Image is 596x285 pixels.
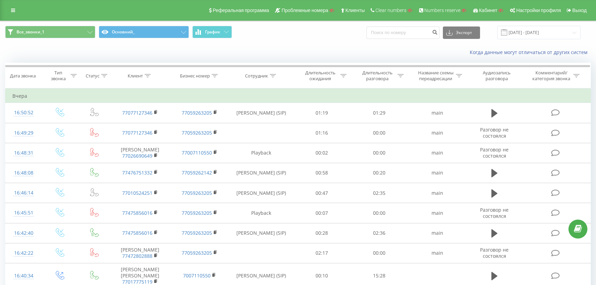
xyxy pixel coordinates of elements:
a: 77077127346 [122,109,152,116]
div: Сотрудник [245,73,268,79]
div: Статус [86,73,99,79]
div: Аудиозапись разговора [475,70,519,82]
button: Все_звонки_1 [5,26,95,38]
td: main [408,163,467,183]
td: main [408,143,467,163]
span: Разговор не состоялся [480,246,509,259]
a: 77059263205 [182,109,212,116]
td: 00:00 [351,143,408,163]
td: 01:16 [293,123,350,143]
button: Экспорт [443,27,480,39]
span: Реферальная программа [213,8,269,13]
td: 02:36 [351,223,408,243]
a: 77007110550 [182,149,212,156]
div: 16:42:22 [12,246,35,260]
a: 77476751332 [122,169,152,176]
a: Когда данные могут отличаться от других систем [470,49,591,55]
span: Клиенты [345,8,365,13]
td: [PERSON_NAME] (SIP) [229,223,293,243]
td: main [408,103,467,123]
td: 00:00 [351,243,408,263]
td: main [408,223,467,243]
span: Выход [572,8,587,13]
div: 16:48:08 [12,166,35,180]
a: 77059263205 [182,210,212,216]
button: Основний_ [99,26,189,38]
td: 02:17 [293,243,350,263]
td: [PERSON_NAME] [110,243,170,263]
div: Дата звонка [10,73,36,79]
a: 77026690649 [122,152,152,159]
td: [PERSON_NAME] [110,143,170,163]
span: Все_звонки_1 [17,29,44,35]
td: [PERSON_NAME] (SIP) [229,103,293,123]
a: 77010524251 [122,190,152,196]
span: Numbers reserve [424,8,460,13]
td: main [408,123,467,143]
a: 77059263205 [182,250,212,256]
div: Длительность разговора [359,70,396,82]
span: Разговор не состоялся [480,207,509,219]
span: Настройки профиля [516,8,561,13]
a: 77077127346 [122,129,152,136]
td: 02:35 [351,183,408,203]
div: 16:50:52 [12,106,35,119]
td: 00:07 [293,203,350,223]
a: 77059263205 [182,190,212,196]
div: Бизнес номер [180,73,210,79]
td: 01:19 [293,103,350,123]
td: Вчера [6,89,591,103]
td: 00:00 [351,123,408,143]
div: 16:42:40 [12,226,35,240]
a: 77472802888 [122,253,152,259]
button: График [192,26,232,38]
td: 01:29 [351,103,408,123]
td: Playback [229,203,293,223]
div: 16:48:31 [12,146,35,160]
td: 00:58 [293,163,350,183]
td: 00:47 [293,183,350,203]
a: 77475856016 [122,210,152,216]
a: 77059262142 [182,169,212,176]
input: Поиск по номеру [366,27,439,39]
a: 77059263205 [182,230,212,236]
td: [PERSON_NAME] (SIP) [229,183,293,203]
span: Clear numbers [375,8,406,13]
td: [PERSON_NAME] (SIP) [229,163,293,183]
td: main [408,243,467,263]
div: 16:40:34 [12,269,35,283]
td: Playback [229,143,293,163]
td: 00:00 [351,203,408,223]
div: 16:49:29 [12,126,35,140]
span: Кабинет [479,8,497,13]
td: main [408,203,467,223]
td: 00:28 [293,223,350,243]
div: Длительность ожидания [302,70,339,82]
a: 7007110550 [183,272,211,279]
div: 16:45:51 [12,206,35,220]
span: Разговор не состоялся [480,146,509,159]
div: Название схемы переадресации [417,70,454,82]
span: График [205,30,220,34]
span: Разговор не состоялся [480,126,509,139]
a: 77059263205 [182,129,212,136]
div: Комментарий/категория звонка [531,70,572,82]
a: 77475856016 [122,230,152,236]
div: Тип звонка [48,70,69,82]
td: main [408,183,467,203]
td: 00:20 [351,163,408,183]
div: 16:46:14 [12,186,35,200]
div: Клиент [128,73,143,79]
td: 00:02 [293,143,350,163]
a: 77017775119 [122,278,152,285]
span: Проблемные номера [281,8,328,13]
